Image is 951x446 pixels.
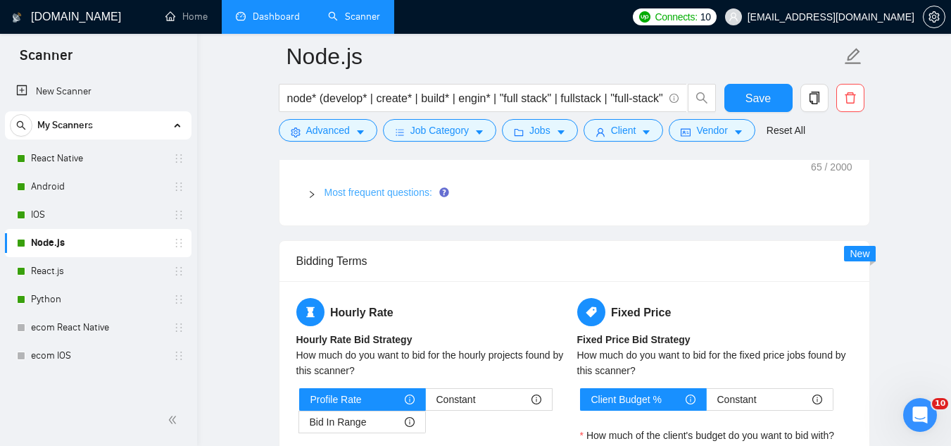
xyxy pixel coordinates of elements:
[296,298,572,326] h5: Hourly Rate
[310,389,362,410] span: Profile Rate
[700,9,711,25] span: 10
[31,144,165,173] a: React Native
[681,127,691,137] span: idcard
[923,11,945,23] a: setting
[31,257,165,285] a: React.js
[729,12,738,22] span: user
[287,89,663,107] input: Search Freelance Jobs...
[724,84,793,112] button: Save
[924,11,945,23] span: setting
[306,123,350,138] span: Advanced
[173,153,184,164] span: holder
[296,298,325,326] span: hourglass
[395,127,405,137] span: bars
[173,237,184,249] span: holder
[584,119,664,142] button: userClientcaret-down
[286,39,841,74] input: Scanner name...
[850,248,869,259] span: New
[173,209,184,221] span: holder
[556,127,566,137] span: caret-down
[580,428,835,443] label: How much of the client's budget do you want to bid with?
[173,266,184,277] span: holder
[438,186,451,199] div: Tooltip anchor
[328,11,380,23] a: searchScanner
[903,398,937,432] iframe: Intercom live chat
[173,294,184,305] span: holder
[844,47,862,66] span: edit
[5,111,191,370] li: My Scanners
[767,123,805,138] a: Reset All
[688,92,715,104] span: search
[31,314,165,342] a: ecom React Native
[8,45,84,75] span: Scanner
[5,78,191,106] li: New Scanner
[611,123,636,138] span: Client
[641,127,651,137] span: caret-down
[279,119,377,142] button: settingAdvancedcaret-down
[745,89,771,107] span: Save
[837,92,864,104] span: delete
[577,298,605,326] span: tag
[383,119,496,142] button: barsJob Categorycaret-down
[31,229,165,257] a: Node.js
[168,413,182,427] span: double-left
[12,6,22,29] img: logo
[10,114,32,137] button: search
[173,350,184,361] span: holder
[405,395,415,404] span: info-circle
[291,127,301,137] span: setting
[31,201,165,229] a: IOS
[655,9,697,25] span: Connects:
[686,395,695,404] span: info-circle
[236,11,300,23] a: dashboardDashboard
[173,322,184,333] span: holder
[531,395,541,404] span: info-circle
[514,127,524,137] span: folder
[717,389,757,410] span: Constant
[310,411,367,433] span: Bid In Range
[836,84,864,112] button: delete
[296,347,572,378] div: How much do you want to bid for the hourly projects found by this scanner?
[355,127,365,137] span: caret-down
[923,6,945,28] button: setting
[410,123,469,138] span: Job Category
[502,119,578,142] button: folderJobscaret-down
[165,11,208,23] a: homeHome
[800,84,829,112] button: copy
[596,127,605,137] span: user
[696,123,727,138] span: Vendor
[436,389,476,410] span: Constant
[577,347,852,378] div: How much do you want to bid for the fixed price jobs found by this scanner?
[529,123,550,138] span: Jobs
[296,334,412,345] b: Hourly Rate Bid Strategy
[405,417,415,427] span: info-circle
[16,78,180,106] a: New Scanner
[173,181,184,192] span: holder
[577,298,852,326] h5: Fixed Price
[308,190,316,199] span: right
[932,398,948,409] span: 10
[669,119,755,142] button: idcardVendorcaret-down
[733,127,743,137] span: caret-down
[296,176,852,209] div: Most frequent questions:
[11,120,32,130] span: search
[801,92,828,104] span: copy
[591,389,662,410] span: Client Budget %
[325,187,432,198] a: Most frequent questions:
[37,111,93,140] span: My Scanners
[296,241,852,281] div: Bidding Terms
[474,127,484,137] span: caret-down
[31,285,165,314] a: Python
[639,11,650,23] img: upwork-logo.png
[31,342,165,370] a: ecom IOS
[669,94,679,103] span: info-circle
[31,173,165,201] a: Android
[577,334,691,345] b: Fixed Price Bid Strategy
[812,395,822,404] span: info-circle
[688,84,716,112] button: search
